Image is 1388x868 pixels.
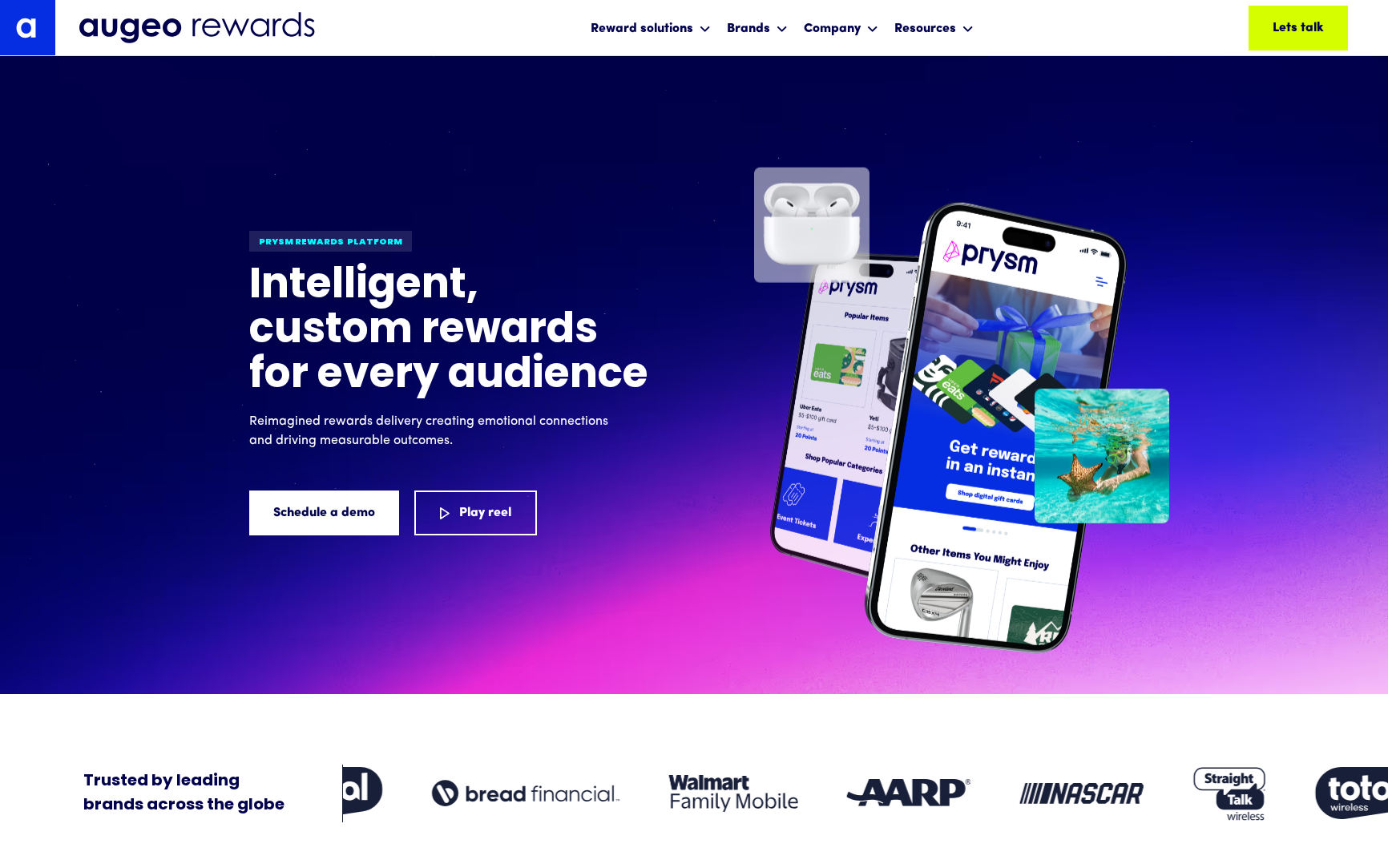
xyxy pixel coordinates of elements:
[249,412,618,450] p: Reimagined rewards delivery creating emotional connections and driving measurable outcomes.
[249,231,412,252] div: Prysm Rewards platform
[894,19,956,38] div: Resources
[587,6,715,49] div: Reward solutions
[723,6,792,49] div: Brands
[249,491,399,535] a: Schedule a demo
[591,19,693,38] div: Reward solutions
[804,19,861,38] div: Company
[1249,6,1348,50] a: Lets talk
[727,19,770,38] div: Brands
[890,6,978,49] div: Resources
[249,264,650,399] h1: Intelligent, custom rewards for every audience
[669,775,798,812] img: Client logo: Walmart Family Mobile
[414,491,537,535] a: Play reel
[83,769,284,818] div: Trusted by leading brands across the globe
[800,6,882,49] div: Company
